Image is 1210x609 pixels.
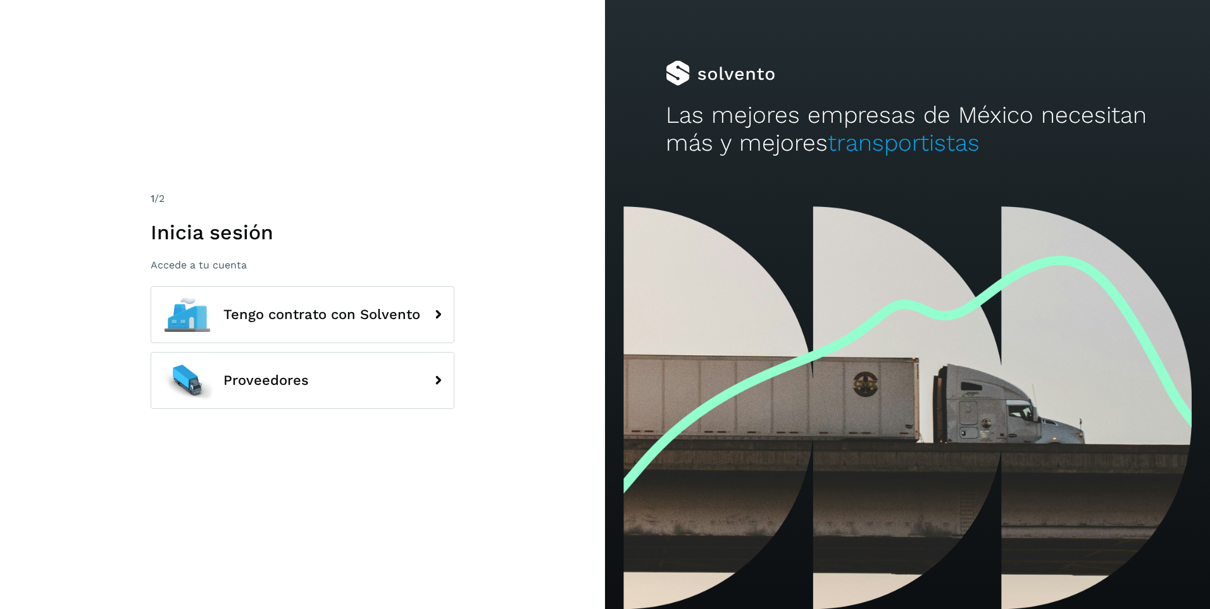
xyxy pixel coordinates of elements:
h2: Las mejores empresas de México necesitan más y mejores [666,101,1150,158]
span: 1 [151,192,154,204]
button: Tengo contrato con Solvento [151,286,454,343]
span: transportistas [828,129,980,156]
h1: Inicia sesión [151,220,454,244]
p: Accede a tu cuenta [151,259,454,271]
span: Proveedores [223,373,309,388]
span: Tengo contrato con Solvento [223,307,420,322]
button: Proveedores [151,352,454,409]
div: /2 [151,191,454,206]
